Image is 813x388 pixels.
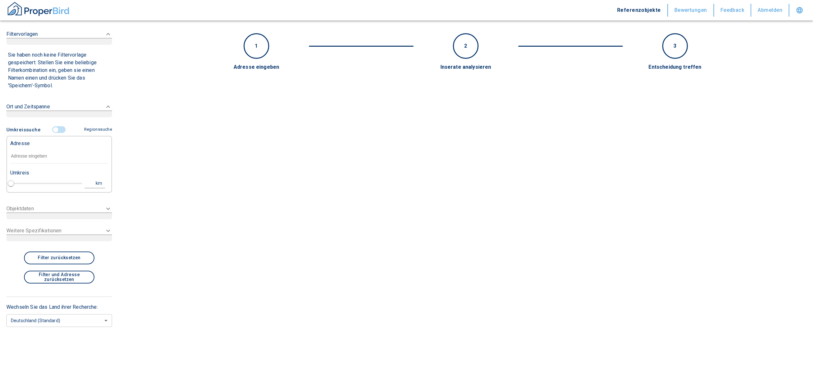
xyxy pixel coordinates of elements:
p: Wechseln Sie das Land ihrer Recherche: [6,303,112,311]
p: Ort und Zeitspanne [6,103,50,111]
button: Umkreissuche [6,124,43,136]
button: Bewertungen [668,4,714,17]
p: 2 [464,42,467,50]
div: Filtervorlagen [6,124,112,196]
button: Abmelden [751,4,789,17]
p: Adresse [10,140,30,147]
div: Entscheidung treffen [597,64,754,71]
p: 1 [255,42,258,50]
button: Feedback [714,4,752,17]
button: ProperBird Logo and Home Button [6,1,70,19]
button: Filter und Adresse zurücksetzen [24,271,94,283]
div: Weitere Spezifikationen [6,223,112,245]
img: ProperBird Logo and Home Button [6,1,70,17]
button: Regionssuche [82,124,112,135]
div: Filtervorlagen [6,51,112,91]
p: Filtervorlagen [6,30,38,38]
p: 3 [673,42,676,50]
button: Referenzobjekte [611,4,668,17]
button: km [85,179,105,188]
p: Objektdaten [6,205,34,213]
div: Ort und Zeitspanne [6,97,112,124]
input: Adresse eingeben [10,149,108,164]
div: Adresse eingeben [178,64,335,71]
div: Inserate analysieren [387,64,544,71]
div: km [98,179,103,187]
p: Weitere Spezifikationen [6,227,61,235]
p: Umkreis [10,169,29,177]
p: Sie haben noch keine Filtervorlage gespeichert. Stellen Sie eine beliebige Filterkombination ein,... [8,51,110,89]
div: Filtervorlagen [6,24,112,51]
div: Objektdaten [6,201,112,223]
button: Filter zurücksetzen [24,252,94,264]
div: Deutschland (Standard) [6,312,112,329]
